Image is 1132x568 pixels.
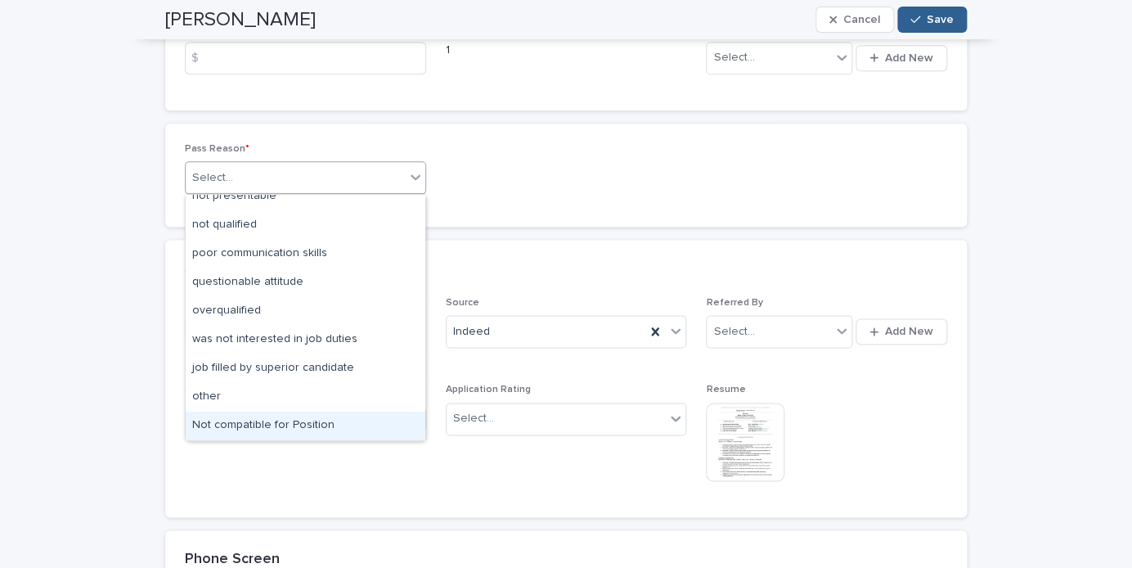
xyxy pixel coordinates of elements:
div: Select... [713,323,754,340]
span: Application Rating [446,385,531,394]
span: Cancel [843,14,880,25]
div: questionable attitude [186,268,425,297]
div: not presentable [186,183,425,211]
div: job filled by superior candidate [186,354,425,383]
div: overqualified [186,297,425,326]
span: Referred By [706,298,762,308]
div: Select... [192,169,233,187]
span: Source [446,298,479,308]
div: was not interested in job duties [186,326,425,354]
span: Indeed [453,323,490,340]
div: Not compatible for Position [186,412,425,440]
div: Select... [713,49,754,66]
button: Add New [856,45,947,71]
h2: [PERSON_NAME] [165,8,316,32]
button: Save [897,7,967,33]
span: Resume [706,385,745,394]
span: Pass Reason [185,144,249,154]
button: Cancel [815,7,894,33]
div: other [186,383,425,412]
div: $ [185,42,218,74]
span: Add New [885,52,933,64]
span: Save [927,14,954,25]
span: Add New [885,326,933,337]
div: poor communication skills [186,240,425,268]
h2: Phone Screen [185,550,280,568]
button: Add New [856,318,947,345]
p: 1 [446,42,687,59]
div: not qualified [186,211,425,240]
div: Select... [453,410,494,427]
